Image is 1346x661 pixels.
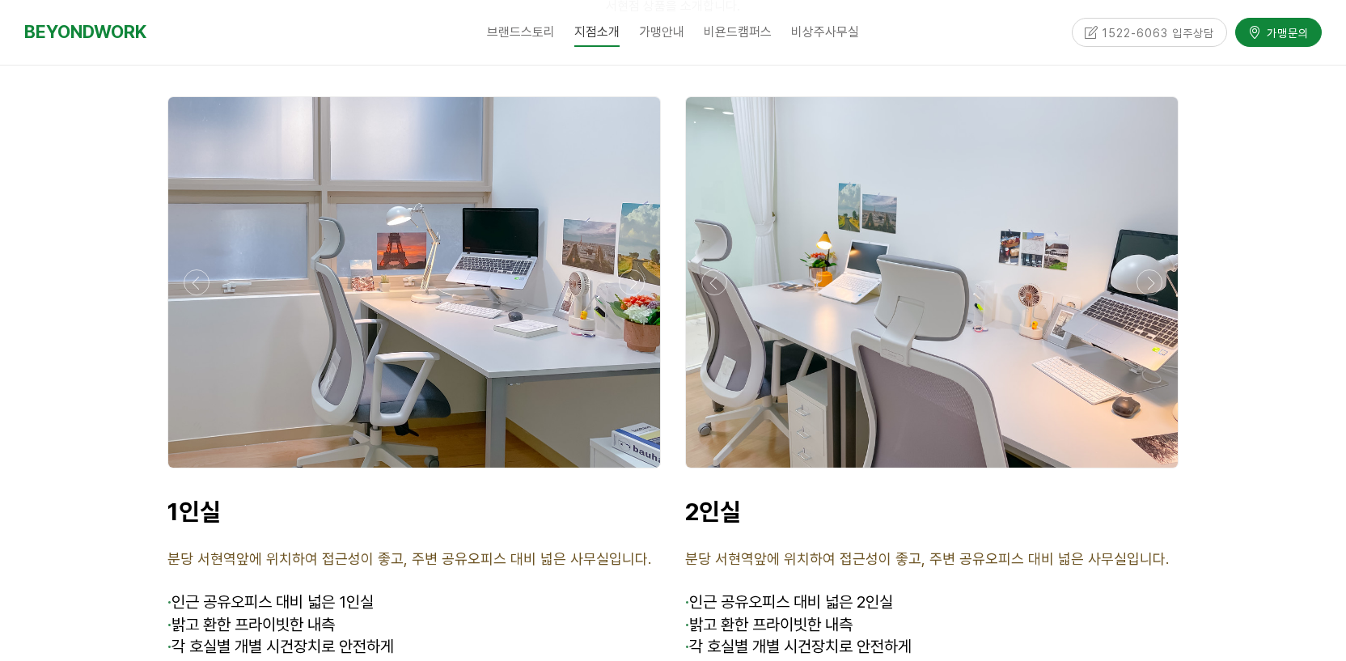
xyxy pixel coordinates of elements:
strong: · [685,637,689,656]
span: 가맹안내 [639,24,684,40]
span: 분당 서현역앞에 위치하여 접근성이 좋고, 주변 공유오피스 대비 넓은 사무실입니다. [167,550,651,567]
a: 브랜드스토리 [477,12,565,53]
span: 밝고 환한 프라이빗한 내측 [167,615,335,634]
a: BEYONDWORK [24,17,146,47]
span: 비상주사무실 [791,24,859,40]
span: · [167,592,171,612]
span: 각 호실별 개별 시건장치로 안전하게 [167,637,394,656]
a: 가맹문의 [1235,15,1322,43]
span: 인근 공유오피스 대비 넓은 1인실 [171,592,374,612]
a: 비욘드캠퍼스 [694,12,781,53]
strong: · [167,615,171,634]
span: · [685,592,689,612]
strong: · [167,637,171,656]
a: 지점소개 [565,12,629,53]
span: 밝고 환한 프라이빗한 내측 [685,615,853,634]
a: 비상주사무실 [781,12,869,53]
strong: · [685,615,689,634]
a: 가맹안내 [629,12,694,53]
span: 분당 서현역앞에 위치하여 접근성이 좋고, 주변 공유오피스 대비 넓은 사무실입니다. [685,550,1169,567]
strong: 1인실 [167,497,221,526]
strong: 2인실 [685,497,741,526]
span: 비욘드캠퍼스 [704,24,772,40]
span: 각 호실별 개별 시건장치로 안전하게 [685,637,912,656]
span: 인근 공유오피스 대비 넓은 2인실 [689,592,893,612]
span: 지점소개 [574,19,620,47]
span: 가맹문의 [1262,21,1309,37]
span: 브랜드스토리 [487,24,555,40]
